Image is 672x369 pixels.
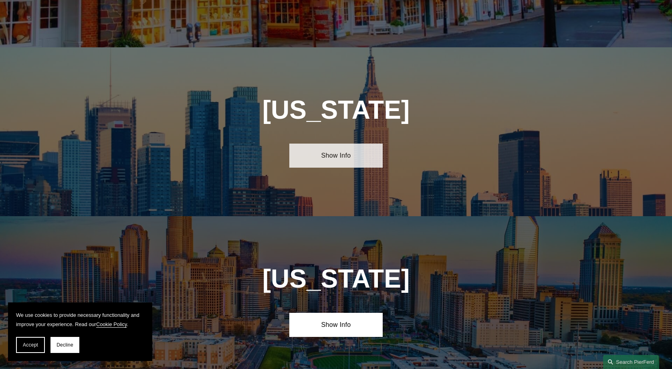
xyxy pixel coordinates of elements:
[16,337,45,353] button: Accept
[8,302,152,361] section: Cookie banner
[289,313,383,337] a: Show Info
[96,321,127,327] a: Cookie Policy
[219,95,453,125] h1: [US_STATE]
[16,310,144,329] p: We use cookies to provide necessary functionality and improve your experience. Read our .
[50,337,79,353] button: Decline
[23,342,38,348] span: Accept
[219,264,453,294] h1: [US_STATE]
[289,144,383,168] a: Show Info
[603,355,659,369] a: Search this site
[57,342,73,348] span: Decline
